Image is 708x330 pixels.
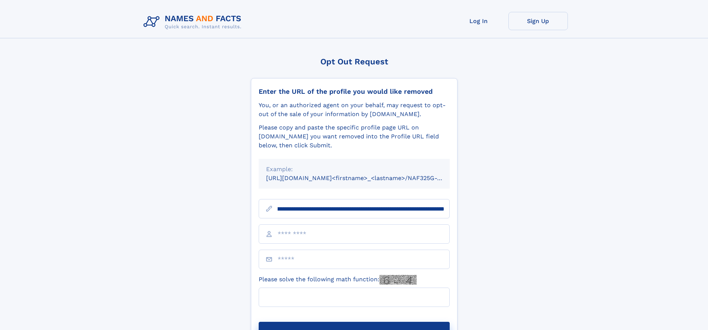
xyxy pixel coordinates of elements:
[266,174,464,182] small: [URL][DOMAIN_NAME]<firstname>_<lastname>/NAF325G-xxxxxxxx
[140,12,248,32] img: Logo Names and Facts
[259,101,450,119] div: You, or an authorized agent on your behalf, may request to opt-out of the sale of your informatio...
[449,12,508,30] a: Log In
[259,123,450,150] div: Please copy and paste the specific profile page URL on [DOMAIN_NAME] you want removed into the Pr...
[259,87,450,96] div: Enter the URL of the profile you would like removed
[259,275,417,285] label: Please solve the following math function:
[251,57,458,66] div: Opt Out Request
[266,165,442,174] div: Example:
[508,12,568,30] a: Sign Up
